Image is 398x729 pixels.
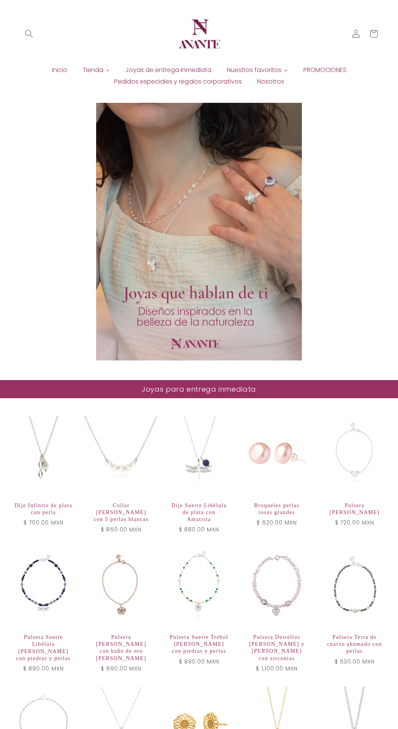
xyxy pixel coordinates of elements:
[114,77,242,86] span: Pedidos especiales y regalos corporativos
[14,502,73,516] a: Dije Infinito de plata con perla
[257,77,284,86] span: Nosotros
[20,25,38,43] summary: Búsqueda
[170,634,228,655] a: Pulsera Suerte Trébol [PERSON_NAME] con piedras y perlas
[118,64,219,76] a: Joyas de entrega inmediata
[176,11,222,57] img: Anante Joyería | Diseño en plata y oro
[170,502,228,523] a: Dije Suerte Libélula de plata con Amatista
[303,66,346,74] span: PROMOCIONES
[325,502,384,516] a: Pulsera [PERSON_NAME]
[92,502,150,523] a: Collar [PERSON_NAME] con 5 perlas blancas
[296,64,354,76] a: PROMOCIONES
[96,360,97,361] img: c3po.jpg
[14,634,73,662] a: Pulsera Suerte Libélula [PERSON_NAME] con piedras y perlas
[44,64,75,76] a: Inicio
[125,66,211,74] span: Joyas de entrega inmediata
[248,634,306,662] a: Pulsera Destellos [PERSON_NAME] y [PERSON_NAME] con zirconias
[75,64,118,76] a: Tienda
[227,66,281,74] span: Nuestros favoritos
[42,385,356,394] h2: Joyas para entrega inmediata
[219,64,296,76] a: Nuestros favoritos
[52,66,67,74] span: Inicio
[248,502,306,516] a: Broqueles perlas rosas grandes
[92,634,150,662] a: Pulsera [PERSON_NAME] con baño de oro [PERSON_NAME]
[107,76,250,87] a: Pedidos especiales y regalos corporativos
[250,76,292,87] a: Nosotros
[325,634,384,655] a: Pulsera Terra de cuarzo ahumado con perlas
[173,8,225,60] a: Anante Joyería | Diseño en plata y oro
[83,66,103,74] span: Tienda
